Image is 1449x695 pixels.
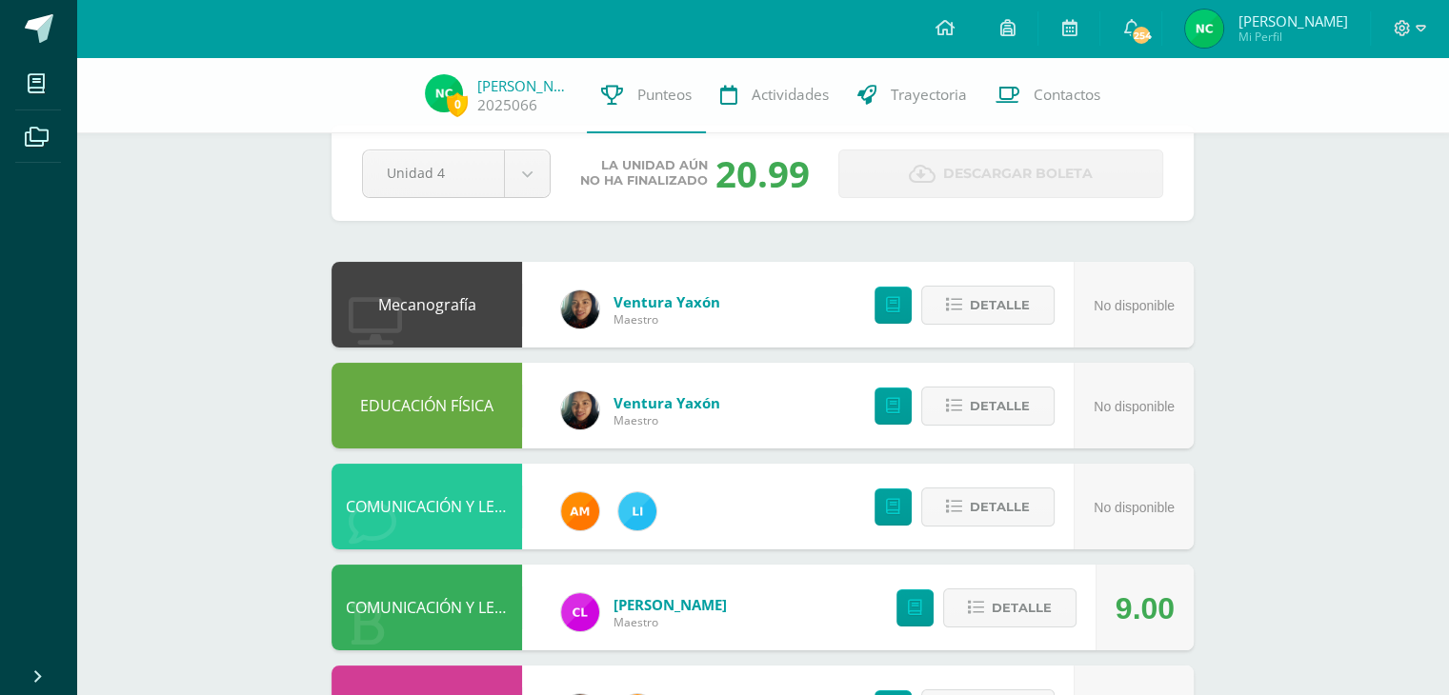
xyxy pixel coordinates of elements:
[614,292,720,311] a: Ventura Yaxón
[332,565,522,650] div: COMUNICACIÓN Y LENGUAJE, IDIOMA ESPAÑOL
[1094,500,1175,515] span: No disponible
[425,74,463,112] img: 858d4a7dc9c15dfe05787bb017ed9d30.png
[477,95,537,115] a: 2025066
[447,92,468,116] span: 0
[1094,399,1175,414] span: No disponible
[921,387,1055,426] button: Detalle
[387,150,480,195] span: Unidad 4
[614,614,727,630] span: Maestro
[561,593,599,631] img: 57c52a972d38b584cc5532c5077477d9.png
[715,149,810,198] div: 20.99
[561,391,599,429] img: 8175af1d143b9940f41fde7902e8cac3.png
[618,492,656,530] img: 82db8514da6684604140fa9c57ab291b.png
[363,150,550,197] a: Unidad 4
[706,57,843,133] a: Actividades
[614,393,720,412] a: Ventura Yaxón
[561,492,599,530] img: 27d1f5085982c2e99c83fb29c656b88a.png
[1094,298,1175,313] span: No disponible
[992,590,1052,625] span: Detalle
[1116,566,1175,651] div: 9.00
[891,85,967,105] span: Trayectoria
[614,595,727,614] a: [PERSON_NAME]
[981,57,1115,133] a: Contactos
[332,464,522,549] div: COMUNICACIÓN Y LENGUAJE, IDIOMA EXTRANJERO
[614,412,720,428] span: Maestro
[587,57,706,133] a: Punteos
[970,388,1030,424] span: Detalle
[970,288,1030,323] span: Detalle
[752,85,829,105] span: Actividades
[943,150,1093,197] span: Descargar boleta
[1131,25,1152,46] span: 254
[561,290,599,328] img: 8175af1d143b9940f41fde7902e8cac3.png
[580,158,708,189] span: La unidad aún no ha finalizado
[637,85,692,105] span: Punteos
[843,57,981,133] a: Trayectoria
[332,262,522,347] div: Mecanografía
[970,489,1030,525] span: Detalle
[332,363,522,448] div: EDUCACIÓN FÍSICA
[1238,11,1347,30] span: [PERSON_NAME]
[477,76,573,95] a: [PERSON_NAME]
[614,311,720,328] span: Maestro
[943,588,1077,627] button: Detalle
[921,487,1055,526] button: Detalle
[1034,85,1100,105] span: Contactos
[1238,29,1347,45] span: Mi Perfil
[1185,10,1223,48] img: 858d4a7dc9c15dfe05787bb017ed9d30.png
[921,286,1055,325] button: Detalle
